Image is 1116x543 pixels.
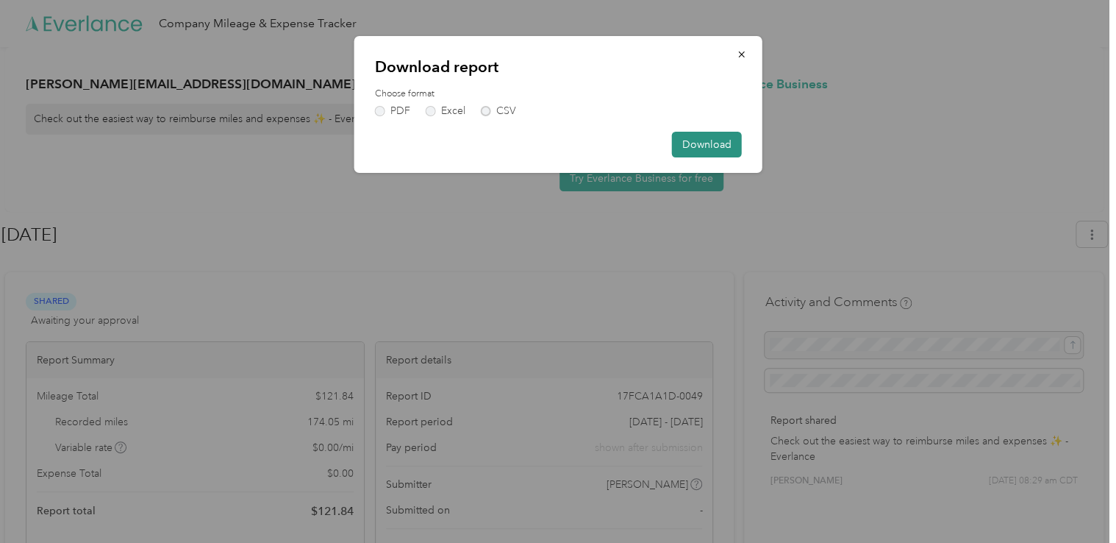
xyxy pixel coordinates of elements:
[375,57,742,77] p: Download report
[375,106,410,116] label: PDF
[672,132,742,157] button: Download
[375,88,742,101] label: Choose format
[481,106,516,116] label: CSV
[426,106,465,116] label: Excel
